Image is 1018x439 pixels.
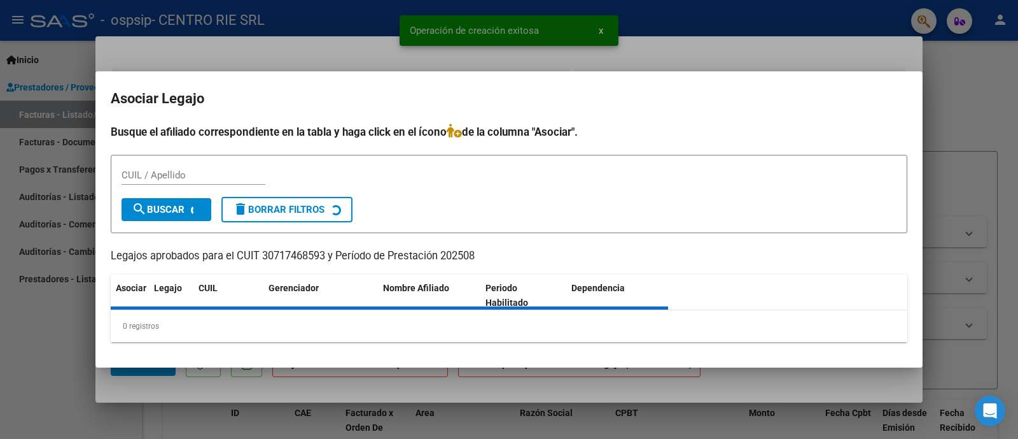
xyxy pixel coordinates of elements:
[132,204,185,215] span: Buscar
[193,275,263,317] datatable-header-cell: CUIL
[199,283,218,293] span: CUIL
[378,275,480,317] datatable-header-cell: Nombre Afiliado
[571,283,625,293] span: Dependencia
[116,283,146,293] span: Asociar
[111,275,149,317] datatable-header-cell: Asociar
[480,275,566,317] datatable-header-cell: Periodo Habilitado
[383,283,449,293] span: Nombre Afiliado
[233,201,248,217] mat-icon: delete
[154,283,182,293] span: Legajo
[132,201,147,217] mat-icon: search
[111,87,907,111] h2: Asociar Legajo
[263,275,378,317] datatable-header-cell: Gerenciador
[122,198,211,221] button: Buscar
[233,204,324,215] span: Borrar Filtros
[268,283,319,293] span: Gerenciador
[149,275,193,317] datatable-header-cell: Legajo
[111,124,907,140] h4: Busque el afiliado correspondiente en la tabla y haga click en el ícono de la columna "Asociar".
[485,283,528,308] span: Periodo Habilitado
[975,396,1005,426] div: Open Intercom Messenger
[111,310,907,342] div: 0 registros
[566,275,669,317] datatable-header-cell: Dependencia
[111,248,907,264] p: Legajos aprobados para el CUIT 30717468593 y Período de Prestación 202508
[221,197,352,222] button: Borrar Filtros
